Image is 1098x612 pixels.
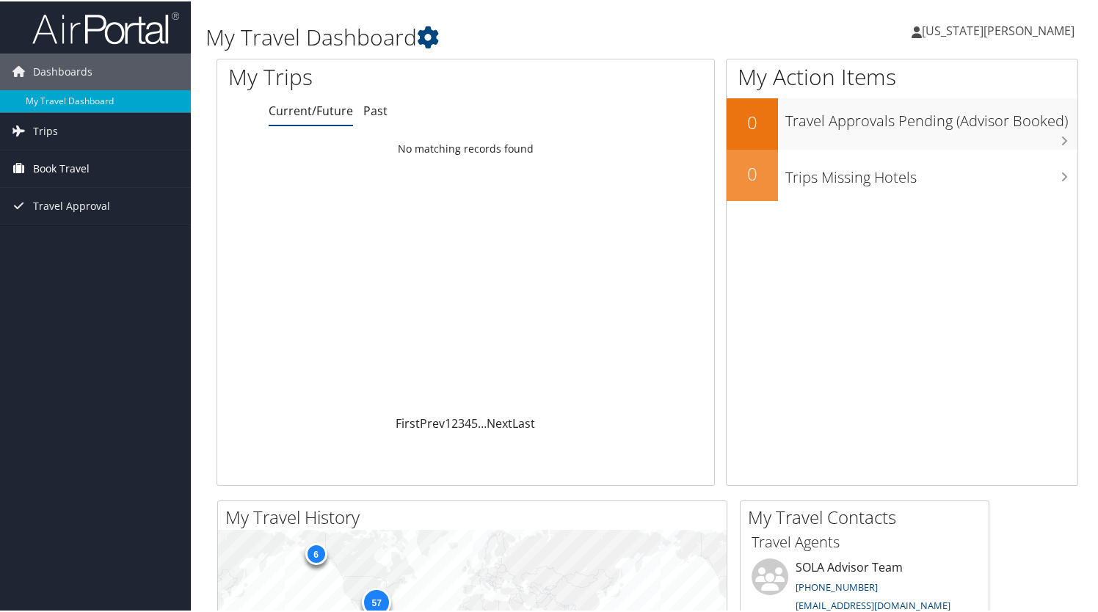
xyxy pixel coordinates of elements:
[33,186,110,223] span: Travel Approval
[420,414,445,430] a: Prev
[269,101,353,117] a: Current/Future
[922,21,1075,37] span: [US_STATE][PERSON_NAME]
[471,414,478,430] a: 5
[445,414,451,430] a: 1
[796,579,878,592] a: [PHONE_NUMBER]
[458,414,465,430] a: 3
[225,503,727,528] h2: My Travel History
[912,7,1089,51] a: [US_STATE][PERSON_NAME]
[305,542,327,564] div: 6
[727,60,1077,91] h1: My Action Items
[33,112,58,148] span: Trips
[785,159,1077,186] h3: Trips Missing Hotels
[465,414,471,430] a: 4
[451,414,458,430] a: 2
[363,101,388,117] a: Past
[206,21,795,51] h1: My Travel Dashboard
[727,109,778,134] h2: 0
[33,149,90,186] span: Book Travel
[748,503,989,528] h2: My Travel Contacts
[785,102,1077,130] h3: Travel Approvals Pending (Advisor Booked)
[487,414,512,430] a: Next
[727,160,778,185] h2: 0
[727,148,1077,200] a: 0Trips Missing Hotels
[752,531,978,551] h3: Travel Agents
[217,134,714,161] td: No matching records found
[32,10,179,44] img: airportal-logo.png
[796,597,950,611] a: [EMAIL_ADDRESS][DOMAIN_NAME]
[228,60,496,91] h1: My Trips
[727,97,1077,148] a: 0Travel Approvals Pending (Advisor Booked)
[396,414,420,430] a: First
[512,414,535,430] a: Last
[33,52,92,89] span: Dashboards
[478,414,487,430] span: …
